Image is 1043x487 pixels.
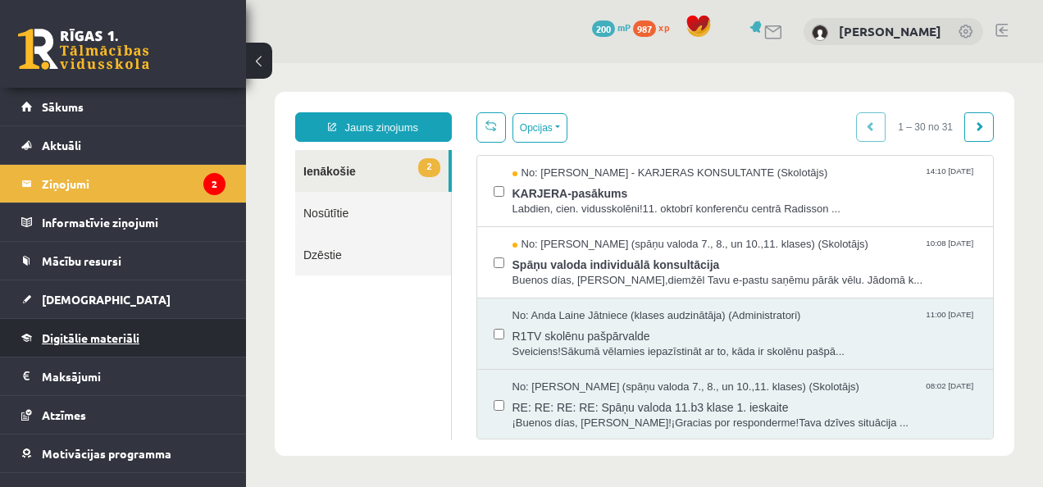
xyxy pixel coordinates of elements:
[42,357,225,395] legend: Maksājumi
[49,49,206,79] a: Jauns ziņojums
[633,20,656,37] span: 987
[266,210,731,225] span: Buenos días, [PERSON_NAME],diemžēl Tavu e-pastu saņēmu pārāk vēlu. Jādomā k...
[266,261,731,281] span: R1TV skolēnu pašpārvalde
[266,102,582,118] span: No: [PERSON_NAME] - KARJERAS KONSULTANTE (Skolotājs)
[633,20,677,34] a: 987 xp
[42,165,225,203] legend: Ziņojumi
[21,165,225,203] a: Ziņojumi2
[21,319,225,357] a: Digitālie materiāli
[266,174,622,189] span: No: [PERSON_NAME] (spāņu valoda 7., 8., un 10.,11. klases) (Skolotājs)
[617,20,631,34] span: mP
[21,203,225,241] a: Informatīvie ziņojumi
[172,95,194,114] span: 2
[266,353,731,368] span: ¡Buenos días, [PERSON_NAME]!¡Gracias por responderme!Tava dzīves situācija ...
[680,316,731,329] span: 08:02 [DATE]
[266,332,731,353] span: RE: RE: RE: RE: Spāņu valoda 11.b3 klase 1. ieskaite
[680,245,731,257] span: 11:00 [DATE]
[42,292,171,307] span: [DEMOGRAPHIC_DATA]
[21,396,225,434] a: Atzīmes
[49,171,205,212] a: Dzēstie
[42,330,139,345] span: Digitālie materiāli
[266,316,613,332] span: No: [PERSON_NAME] (spāņu valoda 7., 8., un 10.,11. klases) (Skolotājs)
[839,23,941,39] a: [PERSON_NAME]
[266,50,321,80] button: Opcijas
[266,102,731,153] a: No: [PERSON_NAME] - KARJERAS KONSULTANTE (Skolotājs) 14:10 [DATE] KARJERA-pasākums Labdien, cien....
[21,280,225,318] a: [DEMOGRAPHIC_DATA]
[42,203,225,241] legend: Informatīvie ziņojumi
[21,242,225,280] a: Mācību resursi
[49,129,205,171] a: Nosūtītie
[640,49,719,79] span: 1 – 30 no 31
[812,25,828,41] img: Irēna Staģe
[18,29,149,70] a: Rīgas 1. Tālmācības vidusskola
[266,189,731,210] span: Spāņu valoda individuālā konsultācija
[266,139,731,154] span: Labdien, cien. vidusskolēni!11. oktobrī konferenču centrā Radisson ...
[42,99,84,114] span: Sākums
[21,126,225,164] a: Aktuāli
[42,138,81,152] span: Aktuāli
[203,173,225,195] i: 2
[42,407,86,422] span: Atzīmes
[266,245,731,296] a: No: Anda Laine Jātniece (klases audzinātāja) (Administratori) 11:00 [DATE] R1TV skolēnu pašpārval...
[592,20,631,34] a: 200 mP
[49,87,203,129] a: 2Ienākošie
[680,174,731,186] span: 10:08 [DATE]
[266,174,731,225] a: No: [PERSON_NAME] (spāņu valoda 7., 8., un 10.,11. klases) (Skolotājs) 10:08 [DATE] Spāņu valoda ...
[266,245,555,261] span: No: Anda Laine Jātniece (klases audzinātāja) (Administratori)
[21,435,225,472] a: Motivācijas programma
[592,20,615,37] span: 200
[42,446,171,461] span: Motivācijas programma
[680,102,731,115] span: 14:10 [DATE]
[266,316,731,367] a: No: [PERSON_NAME] (spāņu valoda 7., 8., un 10.,11. klases) (Skolotājs) 08:02 [DATE] RE: RE: RE: R...
[42,253,121,268] span: Mācību resursi
[658,20,669,34] span: xp
[21,88,225,125] a: Sākums
[266,281,731,297] span: Sveiciens!Sākumā vēlamies iepazīstināt ar to, kāda ir skolēnu pašpā...
[266,118,731,139] span: KARJERA-pasākums
[21,357,225,395] a: Maksājumi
